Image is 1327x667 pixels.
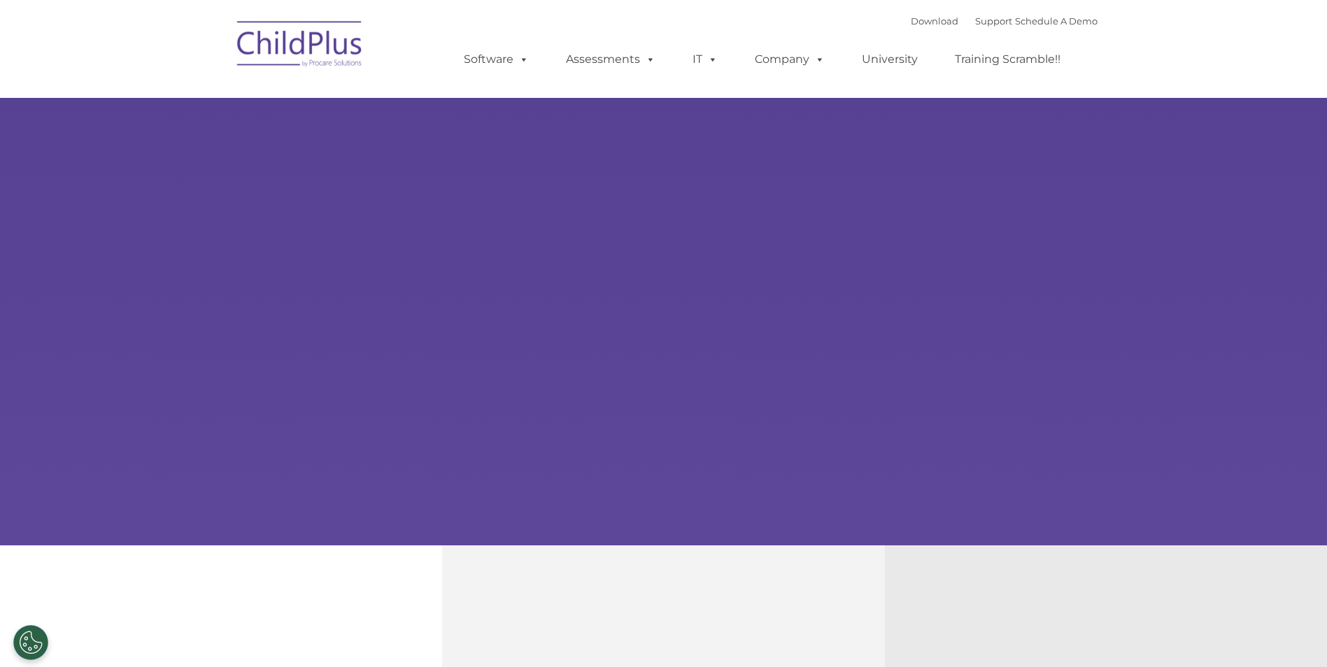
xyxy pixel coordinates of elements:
a: Schedule A Demo [1015,15,1098,27]
img: ChildPlus by Procare Solutions [230,11,370,81]
font: | [911,15,1098,27]
a: Support [975,15,1012,27]
a: Training Scramble!! [941,45,1074,73]
a: Assessments [552,45,669,73]
button: Cookies Settings [13,625,48,660]
a: Software [450,45,543,73]
a: Company [741,45,839,73]
a: University [848,45,932,73]
a: Download [911,15,958,27]
a: IT [679,45,732,73]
